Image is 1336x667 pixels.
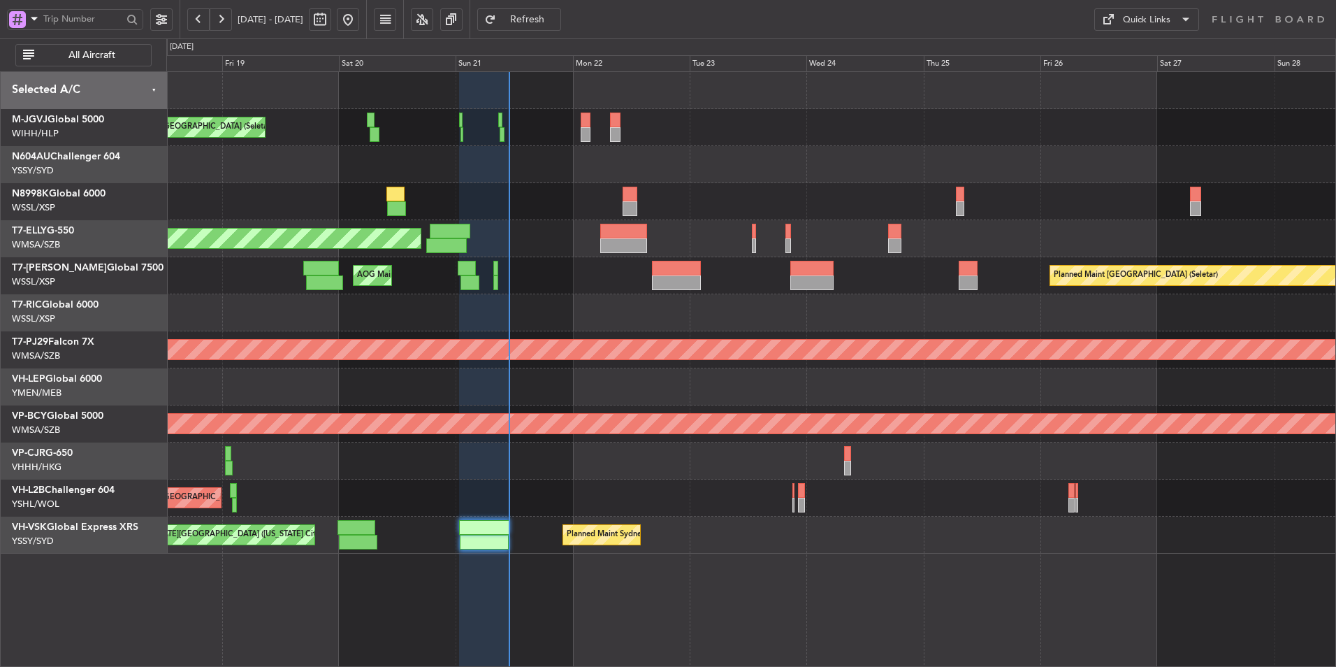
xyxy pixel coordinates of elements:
span: VP-BCY [12,411,47,421]
div: Planned Maint Sydney ([PERSON_NAME] Intl) [567,524,729,545]
a: VP-CJRG-650 [12,448,73,458]
span: T7-PJ29 [12,337,48,347]
span: N604AU [12,152,50,162]
div: Tue 23 [690,55,806,72]
a: WSSL/XSP [12,313,55,325]
a: WMSA/SZB [12,238,60,251]
input: Trip Number [43,8,122,29]
div: Sat 20 [339,55,456,72]
span: VP-CJR [12,448,45,458]
span: Refresh [499,15,556,24]
a: YSSY/SYD [12,164,54,177]
a: VH-LEPGlobal 6000 [12,374,102,384]
div: Fri 19 [222,55,339,72]
span: T7-[PERSON_NAME] [12,263,107,273]
div: Thu 25 [924,55,1040,72]
div: Unplanned Maint [GEOGRAPHIC_DATA] ([GEOGRAPHIC_DATA]) [99,487,328,508]
a: WMSA/SZB [12,424,60,436]
div: Mon 22 [573,55,690,72]
span: [DATE] - [DATE] [238,13,303,26]
a: VHHH/HKG [12,461,61,473]
a: WSSL/XSP [12,201,55,214]
a: M-JGVJGlobal 5000 [12,115,104,124]
a: VH-VSKGlobal Express XRS [12,522,138,532]
a: YMEN/MEB [12,387,61,399]
span: M-JGVJ [12,115,48,124]
a: VP-BCYGlobal 5000 [12,411,103,421]
button: All Aircraft [15,44,152,66]
span: All Aircraft [37,50,147,60]
a: VH-L2BChallenger 604 [12,485,115,495]
a: WMSA/SZB [12,350,60,362]
a: YSHL/WOL [12,498,59,510]
a: T7-[PERSON_NAME]Global 7500 [12,263,164,273]
div: Planned Maint [GEOGRAPHIC_DATA] (Seletar) [108,117,273,138]
div: Wed 24 [806,55,923,72]
span: T7-ELLY [12,226,47,236]
span: T7-RIC [12,300,42,310]
div: AOG Maint [GEOGRAPHIC_DATA] (Seletar) [357,265,511,286]
div: Sat 27 [1157,55,1274,72]
a: T7-PJ29Falcon 7X [12,337,94,347]
span: VH-VSK [12,522,47,532]
a: N8998KGlobal 6000 [12,189,106,199]
span: N8998K [12,189,49,199]
div: AOG Maint [US_STATE][GEOGRAPHIC_DATA] ([US_STATE] City Intl) [96,524,335,545]
a: WSSL/XSP [12,275,55,288]
div: [DATE] [170,41,194,53]
div: Planned Maint [GEOGRAPHIC_DATA] (Seletar) [1054,265,1218,286]
span: VH-L2B [12,485,45,495]
a: N604AUChallenger 604 [12,152,120,162]
a: WIHH/HLP [12,127,59,140]
a: YSSY/SYD [12,535,54,547]
a: T7-RICGlobal 6000 [12,300,99,310]
button: Refresh [477,8,561,31]
div: Sun 21 [456,55,572,72]
span: VH-LEP [12,374,45,384]
div: Fri 26 [1040,55,1157,72]
a: T7-ELLYG-550 [12,226,74,236]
